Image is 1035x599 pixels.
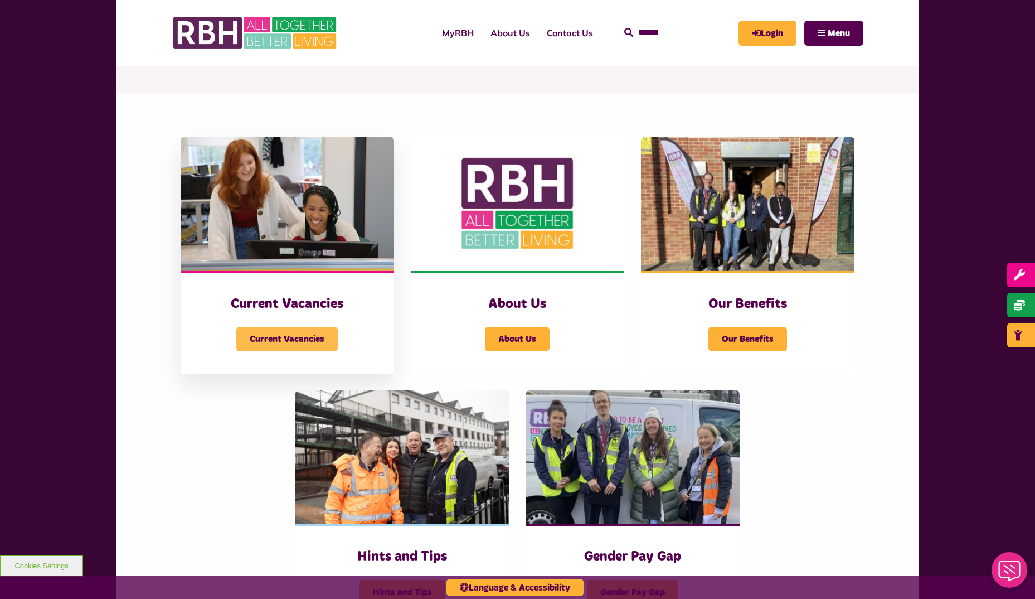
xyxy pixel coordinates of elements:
[641,137,854,374] a: Our Benefits Our Benefits
[172,11,339,55] img: RBH
[318,548,487,566] h3: Hints and Tips
[181,137,394,271] img: IMG 1470
[411,137,624,271] img: RBH Logo Social Media 480X360 (1)
[641,137,854,271] img: Dropinfreehold2
[663,296,832,313] h3: Our Benefits
[236,327,338,351] span: Current Vacancies
[433,296,602,313] h3: About Us
[411,137,624,374] a: About Us About Us
[828,29,850,38] span: Menu
[446,579,584,596] button: Language & Accessibility
[708,327,787,351] span: Our Benefits
[485,327,550,351] span: About Us
[538,18,601,48] a: Contact Us
[526,390,740,524] img: 391760240 1590016381793435 2179504426197536539 N
[295,390,509,524] img: SAZMEDIA RBH 21FEB24 46
[985,549,1035,599] iframe: Netcall Web Assistant for live chat
[203,296,372,313] h3: Current Vacancies
[804,21,863,46] button: Navigation
[434,18,482,48] a: MyRBH
[482,18,538,48] a: About Us
[181,137,394,374] a: Current Vacancies Current Vacancies
[548,548,717,566] h3: Gender Pay Gap
[738,21,796,46] a: MyRBH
